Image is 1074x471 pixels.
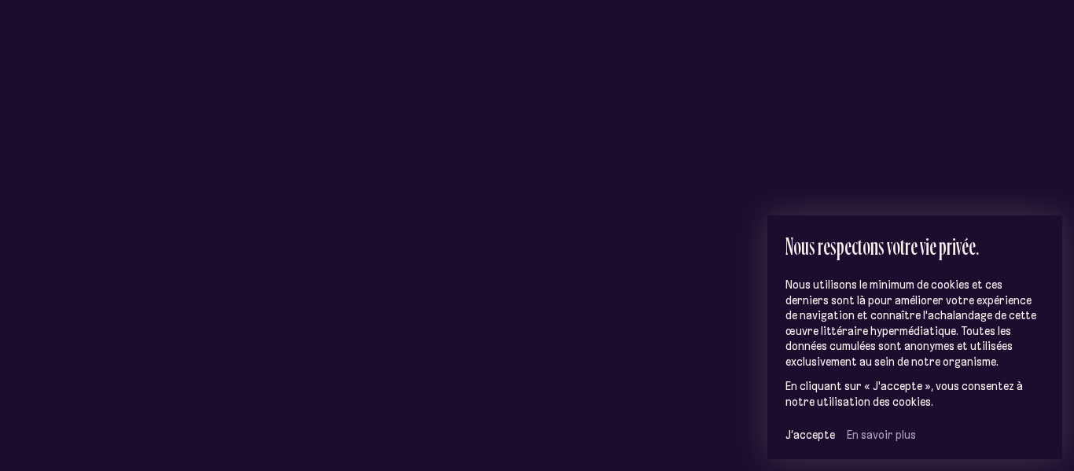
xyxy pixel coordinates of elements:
[847,428,916,442] a: En savoir plus
[785,278,1045,370] p: Nous utilisons le minimum de cookies et ces derniers sont là pour améliorer votre expérience de n...
[785,379,1045,410] p: En cliquant sur « J'accepte », vous consentez à notre utilisation des cookies.
[785,233,1045,259] h2: Nous respectons votre vie privée.
[785,428,835,442] button: J’accepte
